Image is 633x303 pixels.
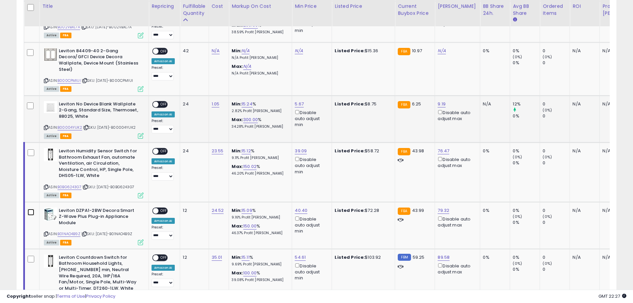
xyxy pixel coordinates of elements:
[513,214,522,219] small: (0%)
[44,208,57,221] img: 4180Db8sYmL._SL40_.jpg
[543,101,570,107] div: 0
[82,78,133,83] span: | SKU: [DATE]-B000CPMIUI
[232,163,243,170] b: Max:
[7,293,115,300] div: seller snap | |
[152,166,175,181] div: Preset:
[44,208,144,244] div: ASIN:
[60,193,71,198] span: FBA
[7,293,31,299] strong: Copyright
[152,24,175,39] div: Preset:
[57,78,81,83] a: B000CPMIUI
[232,22,287,35] div: %
[513,154,522,160] small: (0%)
[513,254,540,260] div: 0%
[295,262,327,281] div: Disable auto adjust min
[232,270,243,276] b: Max:
[44,133,59,139] span: All listings currently available for purchase on Amazon
[42,3,146,10] div: Title
[59,254,140,293] b: Leviton Countdown Switch for Bathroom Household Lights, [PHONE_NUMBER] min, Neutral Wire Required...
[152,218,175,224] div: Amazon AI
[598,293,626,299] span: 2025-10-9 22:27 GMT
[183,3,206,17] div: Fulfillable Quantity
[232,30,287,35] p: 38.59% Profit [PERSON_NAME]
[232,124,287,129] p: 34.28% Profit [PERSON_NAME]
[543,214,552,219] small: (0%)
[295,148,307,154] a: 39.09
[335,254,390,260] div: $103.92
[513,160,540,166] div: 0%
[573,48,594,54] div: N/A
[438,48,446,54] a: N/A
[483,48,505,54] div: 0%
[398,3,432,17] div: Current Buybox Price
[335,101,390,107] div: $8.75
[242,254,250,261] a: 15.11
[59,208,140,228] b: Leviton DZPA1-2BW Decora Smart Z-Wave Plus Plug-in Appliance Module
[543,208,570,214] div: 0
[82,184,134,190] span: | SKU: [DATE]-B0BG6243G7
[335,48,365,54] b: Listed Price:
[57,125,82,130] a: B00004YUK2
[513,261,522,266] small: (0%)
[152,158,175,164] div: Amazon AI
[243,116,258,123] a: 300.00
[232,270,287,282] div: %
[44,48,57,61] img: 51ZE1N5EkwL._SL40_.jpg
[232,171,287,176] p: 46.20% Profit [PERSON_NAME]
[152,225,175,240] div: Preset:
[158,149,169,154] span: OFF
[44,7,144,38] div: ASIN:
[86,293,115,299] a: Privacy Policy
[438,109,475,122] div: Disable auto adjust max
[573,254,594,260] div: N/A
[232,254,242,260] b: Min:
[232,215,287,220] p: 9.16% Profit [PERSON_NAME]
[183,48,203,54] div: 42
[232,223,287,235] div: %
[152,119,175,134] div: Preset:
[573,3,597,10] div: ROI
[57,24,80,30] a: B002VBXL7A
[212,101,220,107] a: 1.05
[335,3,392,10] div: Listed Price
[438,207,449,214] a: 79.32
[483,3,507,17] div: BB Share 24h.
[232,3,289,10] div: Markup on Cost
[232,156,287,160] p: 9.11% Profit [PERSON_NAME]
[483,148,505,154] div: 0%
[232,101,242,107] b: Min:
[573,101,594,107] div: N/A
[295,215,327,234] div: Disable auto adjust min
[212,3,226,10] div: Cost
[44,148,57,161] img: 319L8kMjMwL._SL40_.jpg
[232,109,287,113] p: 2.82% Profit [PERSON_NAME]
[513,101,540,107] div: 12%
[335,101,365,107] b: Listed Price:
[232,278,287,282] p: 39.08% Profit [PERSON_NAME]
[44,254,57,268] img: 414kDO5wZCL._SL40_.jpg
[243,270,257,276] a: 100.00
[44,33,59,38] span: All listings currently available for purchase on Amazon
[398,208,410,215] small: FBA
[152,66,175,80] div: Preset:
[44,148,144,197] div: ASIN:
[232,56,287,60] p: N/A Profit [PERSON_NAME]
[513,3,537,17] div: Avg BB Share
[438,254,450,261] a: 89.58
[413,254,425,260] span: 59.25
[543,107,552,113] small: (0%)
[513,208,540,214] div: 0%
[243,63,251,70] a: N/A
[44,240,59,245] span: All listings currently available for purchase on Amazon
[295,109,327,128] div: Disable auto adjust min
[81,24,132,30] span: | SKU: [DATE]-B002VBXL7A
[81,231,132,236] span: | SKU: [DATE]-B01NAO4B9Z
[44,101,144,138] div: ASIN:
[83,125,136,130] span: | SKU: [DATE]-B00004YUK2
[543,3,567,17] div: Ordered Items
[573,208,594,214] div: N/A
[335,148,390,154] div: $58.72
[232,262,287,267] p: 9.69% Profit [PERSON_NAME]
[335,148,365,154] b: Listed Price:
[57,231,80,237] a: B01NAO4B9Z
